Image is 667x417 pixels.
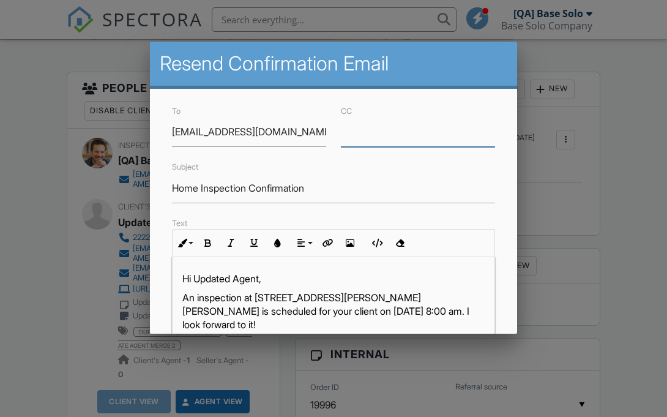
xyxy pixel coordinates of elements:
[292,231,315,255] button: Align
[242,231,266,255] button: Underline (⌘U)
[341,107,352,116] label: CC
[172,107,181,116] label: To
[182,291,485,332] p: An inspection at [STREET_ADDRESS][PERSON_NAME][PERSON_NAME] is scheduled for your client on [DATE...
[160,51,507,76] h2: Resend Confirmation Email
[196,231,219,255] button: Bold (⌘B)
[266,231,289,255] button: Colors
[172,219,187,228] label: Text
[388,231,411,255] button: Clear Formatting
[219,231,242,255] button: Italic (⌘I)
[315,231,338,255] button: Insert Link (⌘K)
[338,231,362,255] button: Insert Image (⌘P)
[172,162,198,171] label: Subject
[182,272,485,285] p: Hi Updated Agent,
[365,231,388,255] button: Code View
